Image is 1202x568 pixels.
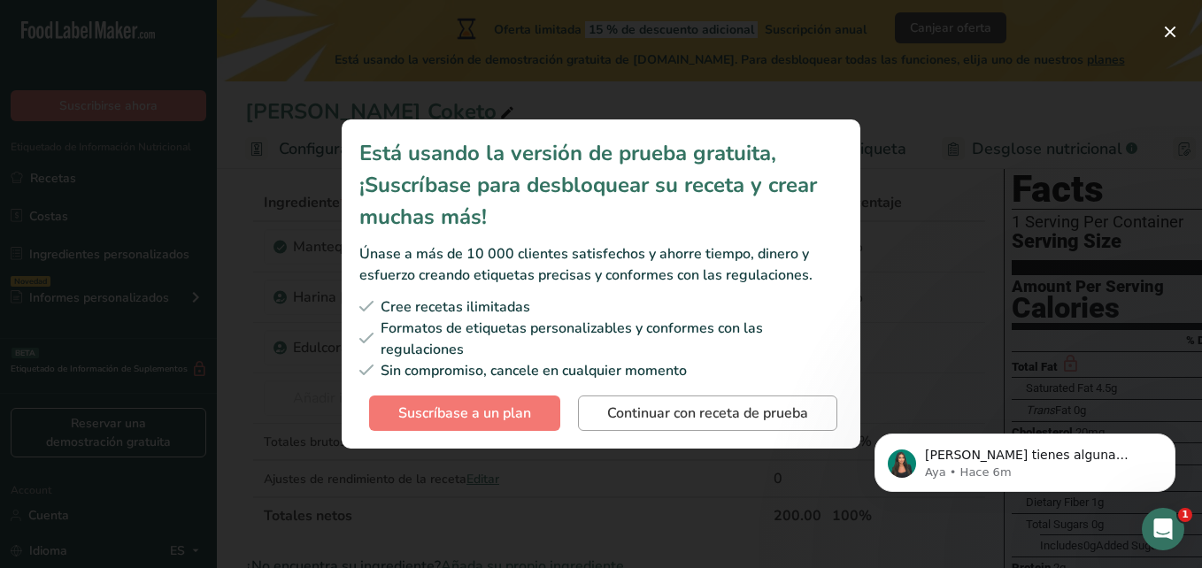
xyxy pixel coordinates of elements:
[359,243,843,286] div: Únase a más de 10 000 clientes satisfechos y ahorre tiempo, dinero y esfuerzo creando etiquetas p...
[578,395,837,431] button: Continuar con receta de prueba
[359,360,843,381] div: Sin compromiso, cancele en cualquier momento
[1178,508,1192,522] span: 1
[1142,508,1184,550] iframe: Intercom live chat
[848,396,1202,520] iframe: Intercom notifications mensaje
[359,296,843,318] div: Cree recetas ilimitadas
[359,137,843,233] div: Está usando la versión de prueba gratuita, ¡Suscríbase para desbloquear su receta y crear muchas ...
[359,318,843,360] div: Formatos de etiquetas personalizables y conformes con las regulaciones
[607,403,808,424] span: Continuar con receta de prueba
[369,395,560,431] button: Suscríbase a un plan
[398,403,531,424] span: Suscríbase a un plan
